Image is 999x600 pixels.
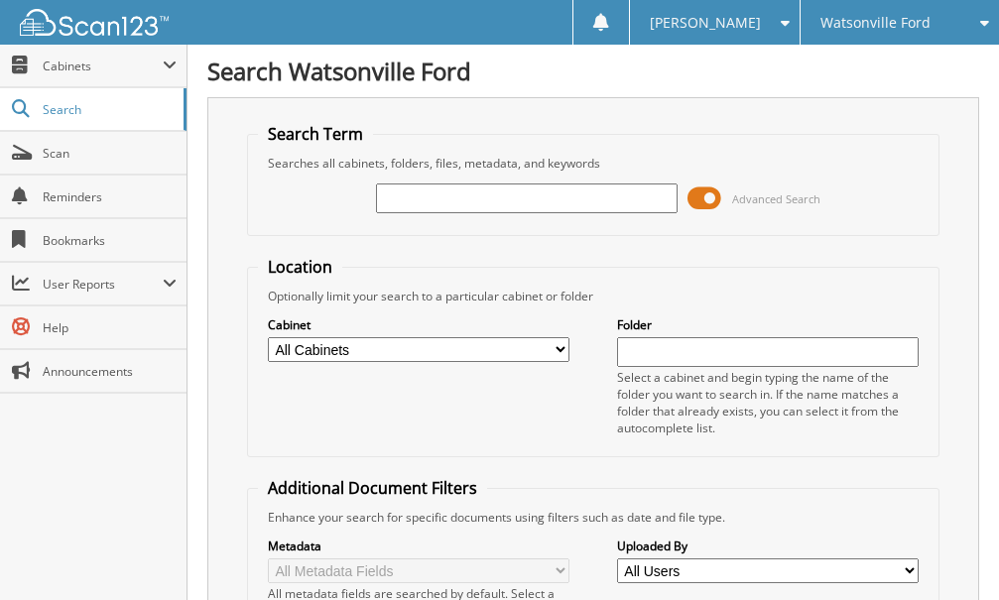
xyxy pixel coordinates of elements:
legend: Location [258,256,342,278]
label: Cabinet [268,316,569,333]
span: [PERSON_NAME] [650,17,761,29]
span: Bookmarks [43,232,177,249]
span: Reminders [43,188,177,205]
span: Search [43,101,174,118]
label: Uploaded By [617,538,919,554]
span: Watsonville Ford [820,17,931,29]
legend: Search Term [258,123,373,145]
span: Help [43,319,177,336]
div: Select a cabinet and begin typing the name of the folder you want to search in. If the name match... [617,369,919,436]
label: Folder [617,316,919,333]
h1: Search Watsonville Ford [207,55,979,87]
span: Advanced Search [732,191,820,206]
legend: Additional Document Filters [258,477,487,499]
div: Enhance your search for specific documents using filters such as date and file type. [258,509,929,526]
span: Scan [43,145,177,162]
img: scan123-logo-white.svg [20,9,169,36]
label: Metadata [268,538,569,554]
div: Searches all cabinets, folders, files, metadata, and keywords [258,155,929,172]
div: Optionally limit your search to a particular cabinet or folder [258,288,929,304]
span: Announcements [43,363,177,380]
span: Cabinets [43,58,163,74]
span: User Reports [43,276,163,293]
